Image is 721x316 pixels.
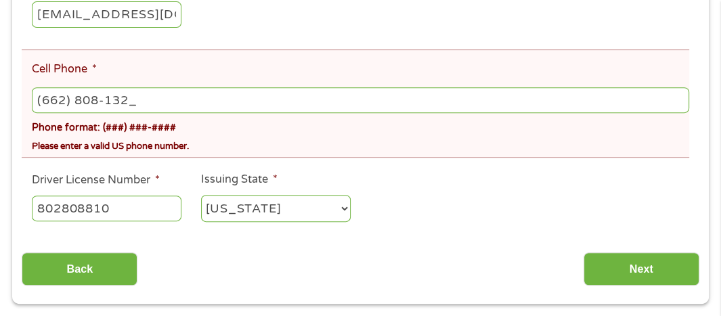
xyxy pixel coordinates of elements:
[22,252,137,286] input: Back
[584,252,699,286] input: Next
[32,62,97,76] label: Cell Phone
[32,135,689,153] div: Please enter a valid US phone number.
[32,116,689,135] div: Phone format: (###) ###-####
[32,173,160,187] label: Driver License Number
[32,87,689,113] input: (541) 754-3010
[32,1,181,27] input: john@gmail.com
[201,173,278,187] label: Issuing State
